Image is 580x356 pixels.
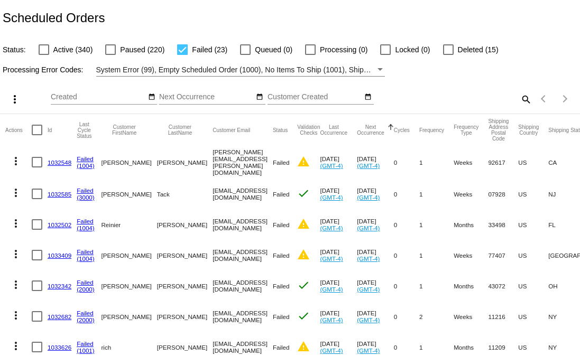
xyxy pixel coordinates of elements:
[3,11,105,25] h2: Scheduled Orders
[101,209,156,240] mat-cell: Reinier
[157,209,213,240] mat-cell: [PERSON_NAME]
[320,270,357,301] mat-cell: [DATE]
[488,146,518,179] mat-cell: 92617
[297,155,310,168] mat-icon: warning
[77,187,94,194] a: Failed
[77,316,95,323] a: (2000)
[533,88,555,109] button: Previous page
[454,209,488,240] mat-cell: Months
[77,279,94,286] a: Failed
[320,146,357,179] mat-cell: [DATE]
[77,155,94,162] a: Failed
[454,301,488,332] mat-cell: Weeks
[357,255,380,262] a: (GMT-4)
[454,179,488,209] mat-cell: Weeks
[320,224,343,231] a: (GMT-4)
[518,301,548,332] mat-cell: US
[488,118,509,142] button: Change sorting for ShippingPostcode
[454,240,488,270] mat-cell: Weeks
[488,240,518,270] mat-cell: 77407
[5,114,32,146] mat-header-cell: Actions
[357,146,394,179] mat-cell: [DATE]
[77,310,94,316] a: Failed
[51,93,146,101] input: Created
[255,43,292,56] span: Queued (0)
[454,124,478,136] button: Change sorting for FrequencyType
[297,114,320,146] mat-header-cell: Validation Checks
[488,179,518,209] mat-cell: 07928
[419,270,454,301] mat-cell: 1
[320,162,343,169] a: (GMT-4)
[394,270,419,301] mat-cell: 0
[48,191,71,198] a: 1032585
[320,316,343,323] a: (GMT-4)
[419,179,454,209] mat-cell: 1
[3,65,84,74] span: Processing Error Codes:
[394,179,419,209] mat-cell: 0
[157,301,213,332] mat-cell: [PERSON_NAME]
[101,146,156,179] mat-cell: [PERSON_NAME]
[357,270,394,301] mat-cell: [DATE]
[320,194,343,201] a: (GMT-4)
[3,45,26,54] span: Status:
[395,43,430,56] span: Locked (0)
[273,127,288,133] button: Change sorting for Status
[357,224,380,231] a: (GMT-4)
[357,194,380,201] a: (GMT-4)
[357,240,394,270] mat-cell: [DATE]
[297,218,310,230] mat-icon: warning
[518,209,548,240] mat-cell: US
[10,309,22,322] mat-icon: more_vert
[273,313,290,320] span: Failed
[488,209,518,240] mat-cell: 33498
[77,194,95,201] a: (3000)
[320,301,357,332] mat-cell: [DATE]
[394,240,419,270] mat-cell: 0
[268,93,363,101] input: Customer Created
[555,88,576,109] button: Next page
[157,146,213,179] mat-cell: [PERSON_NAME]
[273,221,290,228] span: Failed
[8,93,21,106] mat-icon: more_vert
[320,347,343,354] a: (GMT-4)
[297,310,310,322] mat-icon: check
[48,127,52,133] button: Change sorting for Id
[518,179,548,209] mat-cell: US
[10,155,22,167] mat-icon: more_vert
[77,340,94,347] a: Failed
[148,93,155,101] mat-icon: date_range
[273,283,290,289] span: Failed
[357,301,394,332] mat-cell: [DATE]
[213,127,250,133] button: Change sorting for CustomerEmail
[101,301,156,332] mat-cell: [PERSON_NAME]
[320,240,357,270] mat-cell: [DATE]
[357,286,380,293] a: (GMT-4)
[213,179,273,209] mat-cell: [EMAIL_ADDRESS][DOMAIN_NAME]
[394,301,419,332] mat-cell: 0
[320,179,357,209] mat-cell: [DATE]
[518,124,539,136] button: Change sorting for ShippingCountry
[273,159,290,166] span: Failed
[101,124,147,136] button: Change sorting for CustomerFirstName
[96,63,385,77] mat-select: Filter by Processing Error Codes
[518,270,548,301] mat-cell: US
[10,248,22,260] mat-icon: more_vert
[320,124,347,136] button: Change sorting for LastOccurrenceUtc
[157,270,213,301] mat-cell: [PERSON_NAME]
[419,301,454,332] mat-cell: 2
[518,240,548,270] mat-cell: US
[519,91,532,107] mat-icon: search
[157,240,213,270] mat-cell: [PERSON_NAME]
[357,162,380,169] a: (GMT-4)
[213,301,273,332] mat-cell: [EMAIL_ADDRESS][DOMAIN_NAME]
[48,221,71,228] a: 1032502
[213,240,273,270] mat-cell: [EMAIL_ADDRESS][DOMAIN_NAME]
[48,252,71,259] a: 1033409
[77,162,95,169] a: (1004)
[419,209,454,240] mat-cell: 1
[101,240,156,270] mat-cell: [PERSON_NAME]
[273,191,290,198] span: Failed
[488,301,518,332] mat-cell: 11216
[48,344,71,351] a: 1033626
[320,286,343,293] a: (GMT-4)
